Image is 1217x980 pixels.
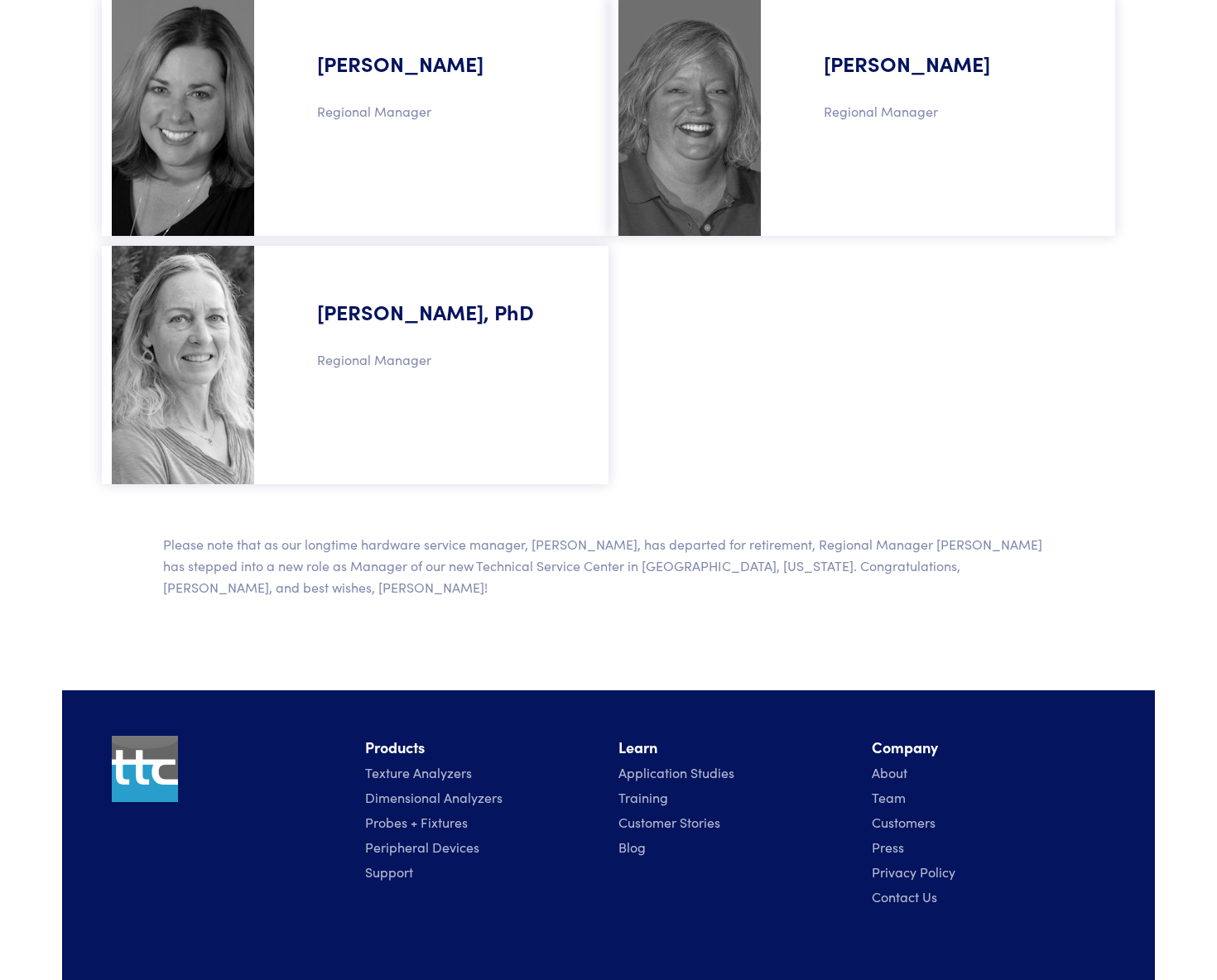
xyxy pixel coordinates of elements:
img: ttc_logo_1x1_v1.0.png [112,736,178,802]
a: Customers [872,813,936,831]
a: Customer Stories [618,813,720,831]
a: Blog [618,838,646,856]
a: Support [365,862,413,881]
a: Texture Analyzers [365,763,472,781]
p: Regional Manager [284,349,589,371]
a: About [872,763,907,781]
a: Dimensional Analyzers [365,788,503,806]
li: Learn [618,736,852,760]
p: Regional Manager [791,101,1095,122]
h5: [PERSON_NAME], PhD [284,256,589,343]
li: Company [872,736,1105,760]
a: Training [618,788,668,806]
a: Peripheral Devices [365,838,479,856]
a: Press [872,838,904,856]
a: Contact Us [872,887,937,906]
li: Products [365,736,599,760]
p: Regional Manager [284,101,589,122]
p: Please note that as our longtime hardware service manager, [PERSON_NAME], has departed for retire... [163,534,1054,598]
img: tracy-yates-phd.jpg [112,246,254,484]
a: Application Studies [618,763,734,781]
a: Probes + Fixtures [365,813,468,831]
a: Team [872,788,906,806]
h5: [PERSON_NAME] [791,7,1095,94]
a: Privacy Policy [872,862,955,881]
h5: [PERSON_NAME] [284,7,589,94]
